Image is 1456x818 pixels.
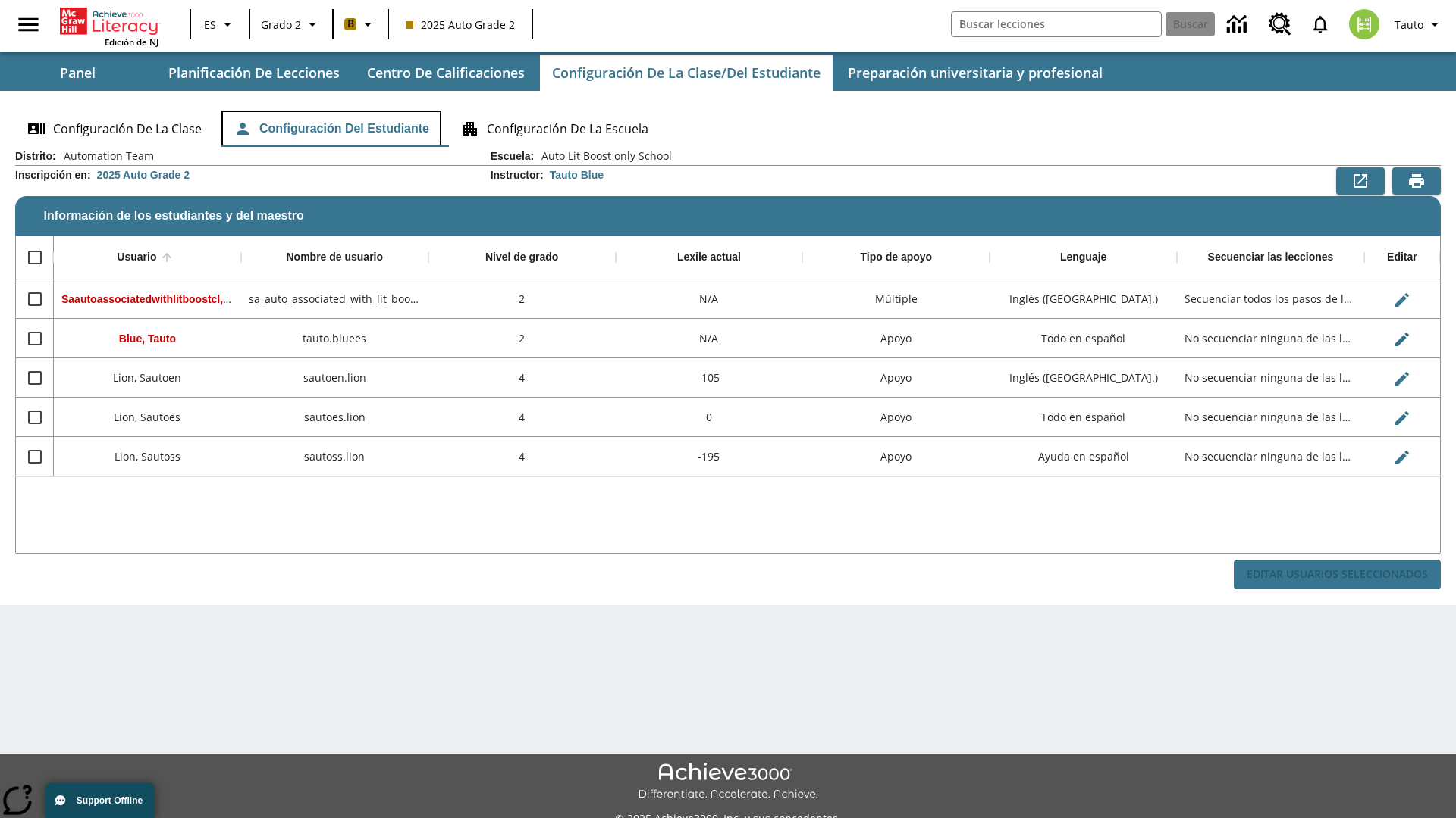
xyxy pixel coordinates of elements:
[241,319,428,358] div: tauto.bluees
[241,398,428,437] div: sautoes.lion
[113,370,181,385] span: Lion, Sautoen
[15,111,1441,147] div: Configuración de la clase/del estudiante
[1260,4,1301,45] a: Centro de recursos, Se abrirá en una pestaña nueva.
[1387,442,1417,473] button: Editar Usuario
[347,14,354,33] span: B
[677,251,741,264] div: Lexile actual
[56,148,154,164] span: Automation Team
[15,111,214,147] button: Configuración de la clase
[540,55,833,91] button: Configuración de la clase/del estudiante
[616,358,803,398] div: -105
[115,449,180,464] span: Lion, Sautoss
[1392,167,1441,195] button: Vista previa de impresión
[802,358,990,398] div: Apoyo
[990,358,1177,398] div: Inglés (EE. UU.)
[204,17,216,33] span: ES
[241,358,428,398] div: sautoen.lion
[428,437,616,476] div: 4
[2,55,153,91] button: Panel
[105,36,158,48] span: Edición de NJ
[534,148,672,164] span: Auto Lit Boost only School
[1389,11,1450,38] button: Perfil/Configuración
[616,437,803,476] div: -195
[15,148,1441,590] div: Información de los estudiantes y del maestro
[616,279,803,319] div: N/A
[952,12,1161,36] input: Buscar campo
[1060,251,1106,264] div: Lenguaje
[860,251,932,264] div: Tipo de apoyo
[261,17,301,33] span: Grado 2
[77,795,143,806] span: Support Offline
[1336,167,1385,195] button: Exportar a CSV
[1349,9,1379,39] img: avatar image
[1177,398,1364,437] div: No secuenciar ninguna de las lecciones
[428,319,616,358] div: 2
[802,437,990,476] div: Apoyo
[990,437,1177,476] div: Ayuda en español
[241,437,428,476] div: sautoss.lion
[1387,285,1417,315] button: Editar Usuario
[1387,364,1417,394] button: Editar Usuario
[802,398,990,437] div: Apoyo
[550,167,604,183] div: Tauto Blue
[1340,5,1389,44] button: Escoja un nuevo avatar
[355,55,537,91] button: Centro de calificaciones
[338,11,383,38] button: Boost El color de la clase es anaranjado claro. Cambiar el color de la clase.
[61,292,384,306] span: Saautoassociatedwithlitboostcl, Saautoassociatedwithlitboostcl
[990,279,1177,319] div: Inglés (EE. UU.)
[638,763,818,801] img: Achieve3000 Differentiate Accelerate Achieve
[1387,403,1417,433] button: Editar Usuario
[196,11,244,38] button: Lenguaje: ES, Selecciona un idioma
[114,410,180,424] span: Lion, Sautoes
[6,2,51,47] button: Abrir el menú lateral
[836,55,1115,91] button: Preparación universitaria y profesional
[428,358,616,398] div: 4
[990,319,1177,358] div: Todo en español
[15,169,91,182] h2: Inscripción en :
[44,209,304,223] span: Información de los estudiantes y del maestro
[45,783,155,818] button: Support Offline
[1177,437,1364,476] div: No secuenciar ninguna de las lecciones
[1387,324,1417,354] button: Editar Usuario
[221,111,441,147] button: Configuración del estudiante
[156,55,352,91] button: Planificación de lecciones
[491,150,535,163] h2: Escuela :
[255,11,328,38] button: Grado: Grado 2, Elige un grado
[1218,4,1260,45] a: Centro de información
[616,319,803,358] div: N/A
[428,279,616,319] div: 2
[1177,279,1364,319] div: Secuenciar todos los pasos de la lección
[616,398,803,437] div: 0
[1387,251,1417,264] div: Editar
[1208,251,1334,264] div: Secuenciar las lecciones
[119,333,176,345] span: Blue, Tauto
[60,5,158,48] div: Portada
[491,169,544,182] h2: Instructor :
[1301,5,1340,44] a: Notificaciones
[1177,319,1364,358] div: No secuenciar ninguna de las lecciones
[428,398,616,437] div: 4
[97,167,190,183] div: 2025 Auto Grade 2
[117,251,156,264] div: Usuario
[802,279,990,319] div: Múltiple
[1395,17,1423,33] span: Tauto
[485,251,558,264] div: Nivel de grado
[15,150,56,163] h2: Distrito :
[60,6,158,36] a: Portada
[286,251,383,264] div: Nombre de usuario
[406,17,515,33] span: 2025 Auto Grade 2
[802,319,990,358] div: Apoyo
[1177,358,1364,398] div: No secuenciar ninguna de las lecciones
[449,111,661,147] button: Configuración de la escuela
[241,279,428,319] div: sa_auto_associated_with_lit_boost_classes
[990,398,1177,437] div: Todo en español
